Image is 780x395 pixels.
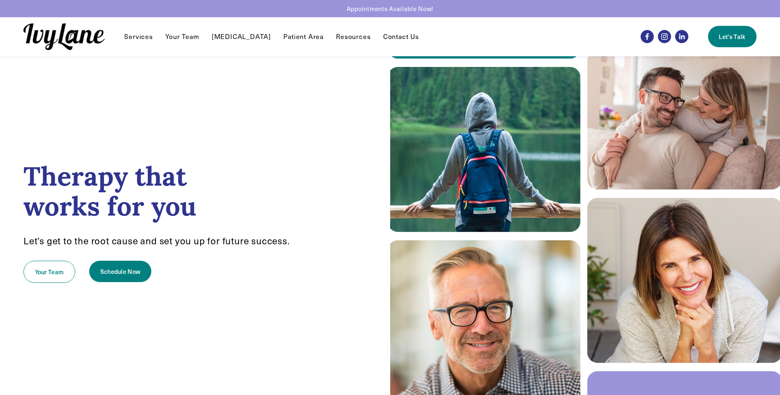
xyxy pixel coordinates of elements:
[283,32,324,41] a: Patient Area
[23,234,290,247] span: Let’s get to the root cause and set you up for future success.
[165,32,199,41] a: Your Team
[708,26,757,47] a: Let's Talk
[336,32,370,41] span: Resources
[658,30,671,43] a: Instagram
[641,30,654,43] a: Facebook
[675,30,688,43] a: LinkedIn
[89,261,151,282] a: Schedule Now
[336,32,370,41] a: folder dropdown
[23,23,105,50] img: Ivy Lane Counseling &mdash; Therapy that works for you
[23,159,197,223] strong: Therapy that works for you
[212,32,271,41] a: [MEDICAL_DATA]
[23,261,75,283] a: Your Team
[383,32,419,41] a: Contact Us
[124,32,153,41] a: folder dropdown
[124,32,153,41] span: Services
